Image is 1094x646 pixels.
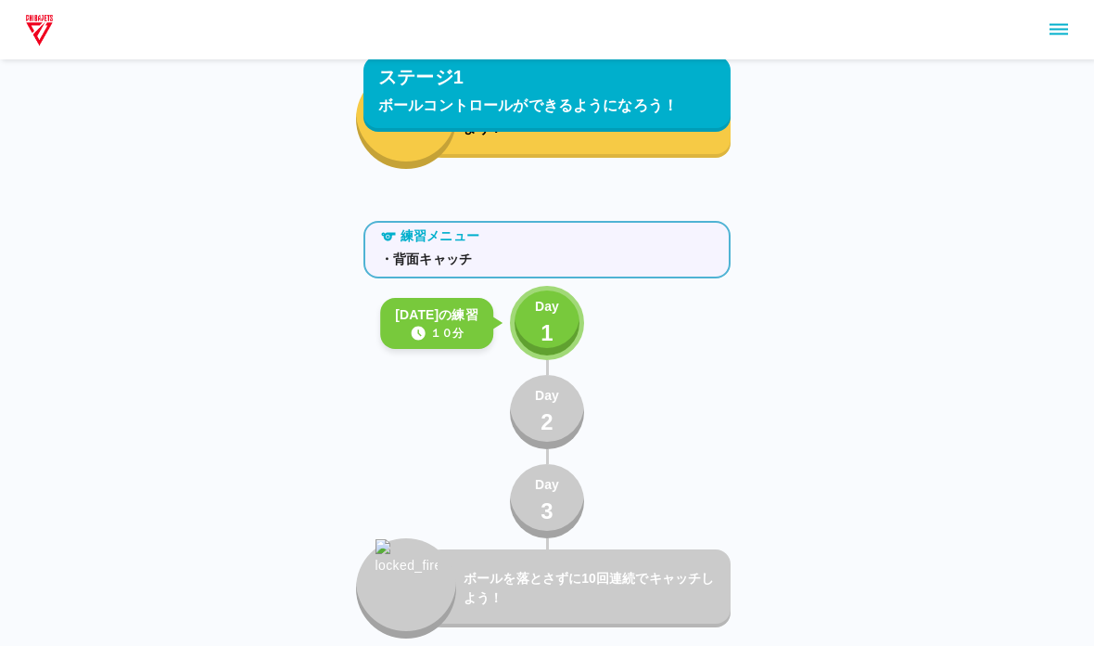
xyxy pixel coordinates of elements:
p: Day [535,386,559,406]
button: Day3 [510,464,584,538]
button: fire_icon [356,69,456,169]
img: locked_fire_icon [375,539,438,615]
img: dummy [22,11,57,48]
p: [DATE]の練習 [395,305,478,325]
p: 3 [541,495,553,528]
p: Day [535,475,559,495]
p: ステージ1 [378,63,464,91]
button: sidemenu [1043,14,1075,45]
button: Day1 [510,286,584,360]
p: 練習メニュー [401,226,479,246]
p: ・背面キャッチ [380,250,714,269]
p: 2 [541,406,553,439]
p: Day [535,297,559,317]
button: Day2 [510,375,584,449]
button: locked_fire_icon [356,538,456,639]
p: 1 [541,317,553,350]
p: ボールを落とさずに10回連続でキャッチしよう！ [464,569,723,608]
p: １０分 [430,325,464,342]
p: ボールコントロールができるようになろう！ [378,95,716,117]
